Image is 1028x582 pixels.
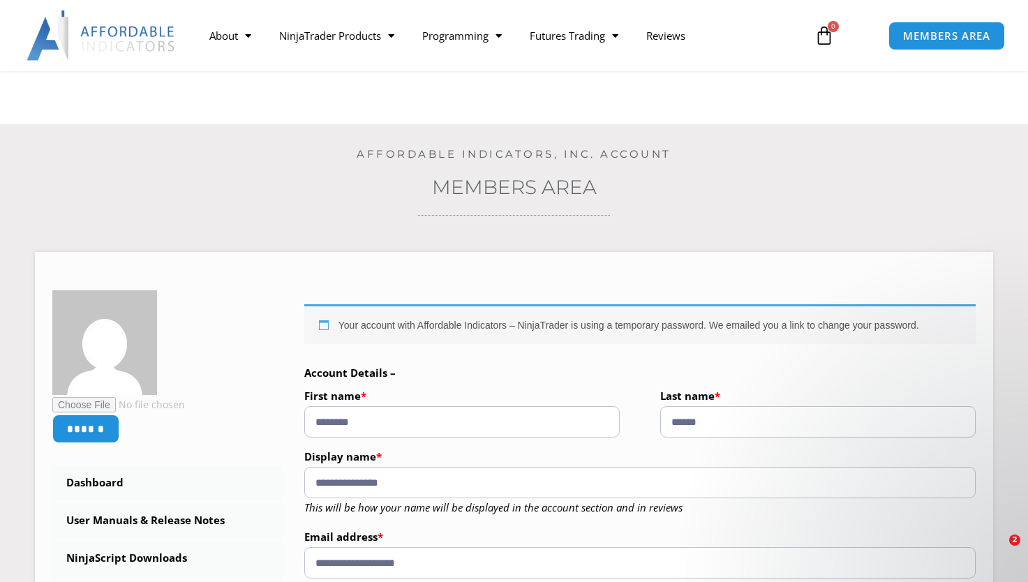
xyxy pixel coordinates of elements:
[1009,535,1020,546] span: 2
[357,147,671,161] a: Affordable Indicators, Inc. Account
[304,526,976,547] label: Email address
[52,540,283,576] a: NinjaScript Downloads
[981,535,1014,568] iframe: Intercom live chat
[304,500,683,514] em: This will be how your name will be displayed in the account section and in reviews
[27,10,177,61] img: LogoAI | Affordable Indicators – NinjaTrader
[195,20,802,52] nav: Menu
[828,21,839,32] span: 0
[903,31,990,41] span: MEMBERS AREA
[52,465,283,501] a: Dashboard
[304,385,620,406] label: First name
[432,175,597,199] a: Members Area
[52,502,283,539] a: User Manuals & Release Notes
[660,385,976,406] label: Last name
[304,366,396,380] b: Account Details –
[52,290,157,395] img: a0d7057455536b9c44a24dbba04b22f400b5921870362800c143a584f9788e9e
[516,20,632,52] a: Futures Trading
[632,20,699,52] a: Reviews
[304,446,976,467] label: Display name
[408,20,516,52] a: Programming
[304,304,976,344] div: Your account with Affordable Indicators – NinjaTrader is using a temporary password. We emailed y...
[888,22,1005,50] a: MEMBERS AREA
[265,20,408,52] a: NinjaTrader Products
[794,15,855,56] a: 0
[195,20,265,52] a: About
